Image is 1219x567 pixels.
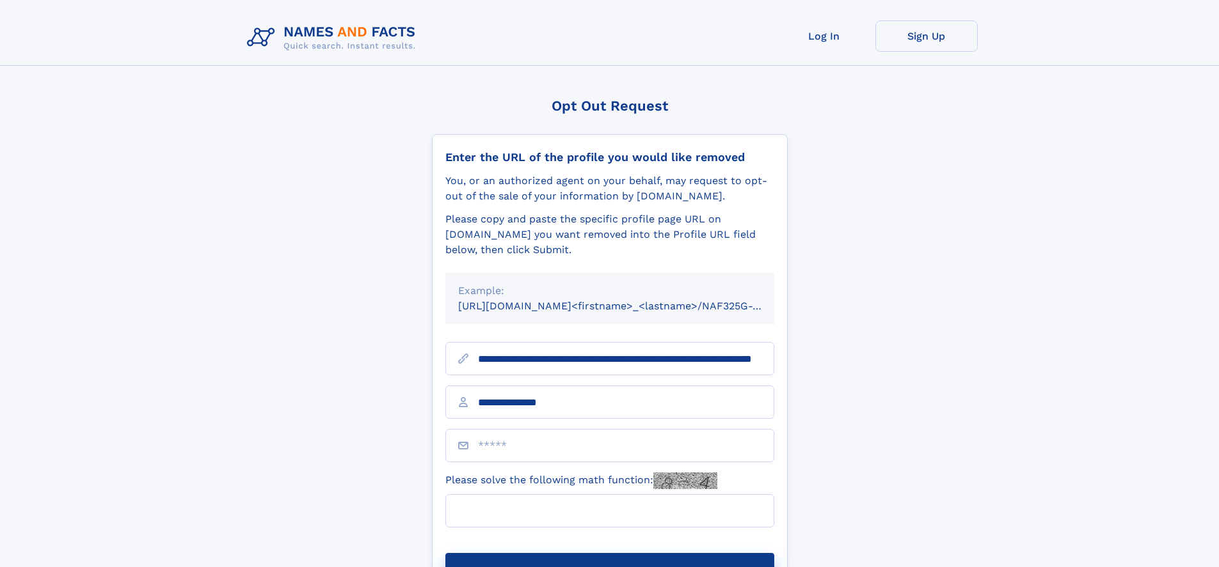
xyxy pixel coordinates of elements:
[445,472,717,489] label: Please solve the following math function:
[445,173,774,204] div: You, or an authorized agent on your behalf, may request to opt-out of the sale of your informatio...
[242,20,426,55] img: Logo Names and Facts
[445,212,774,258] div: Please copy and paste the specific profile page URL on [DOMAIN_NAME] you want removed into the Pr...
[773,20,875,52] a: Log In
[875,20,978,52] a: Sign Up
[458,300,799,312] small: [URL][DOMAIN_NAME]<firstname>_<lastname>/NAF325G-xxxxxxxx
[432,98,788,114] div: Opt Out Request
[445,150,774,164] div: Enter the URL of the profile you would like removed
[458,283,761,299] div: Example:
